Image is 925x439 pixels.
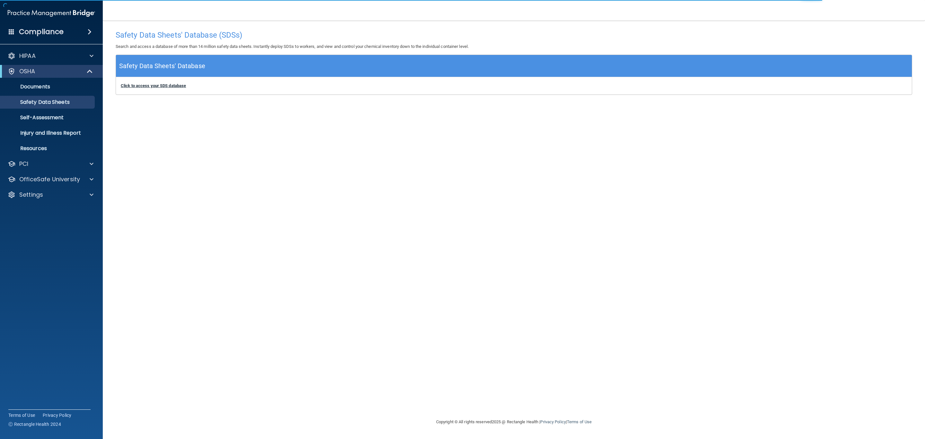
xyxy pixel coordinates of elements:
iframe: Drift Widget Chat Controller [814,394,917,419]
a: Privacy Policy [43,412,72,418]
div: Copyright © All rights reserved 2025 @ Rectangle Health | | [397,412,631,432]
p: Settings [19,191,43,199]
p: Self-Assessment [4,114,92,121]
p: HIPAA [19,52,36,60]
img: PMB logo [8,7,95,20]
a: Settings [8,191,93,199]
p: PCI [19,160,28,168]
h5: Safety Data Sheets' Database [119,60,205,72]
a: OSHA [8,67,93,75]
p: Search and access a database of more than 14 million safety data sheets. Instantly deploy SDSs to... [116,43,912,50]
a: Privacy Policy [540,419,566,424]
h4: Safety Data Sheets' Database (SDSs) [116,31,912,39]
p: OfficeSafe University [19,175,80,183]
p: Injury and Illness Report [4,130,92,136]
p: Resources [4,145,92,152]
a: OfficeSafe University [8,175,93,183]
a: HIPAA [8,52,93,60]
a: Terms of Use [8,412,35,418]
a: PCI [8,160,93,168]
a: Terms of Use [567,419,592,424]
a: Click to access your SDS database [121,83,186,88]
h4: Compliance [19,27,64,36]
p: Safety Data Sheets [4,99,92,105]
p: OSHA [19,67,35,75]
p: Documents [4,84,92,90]
span: Ⓒ Rectangle Health 2024 [8,421,61,427]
